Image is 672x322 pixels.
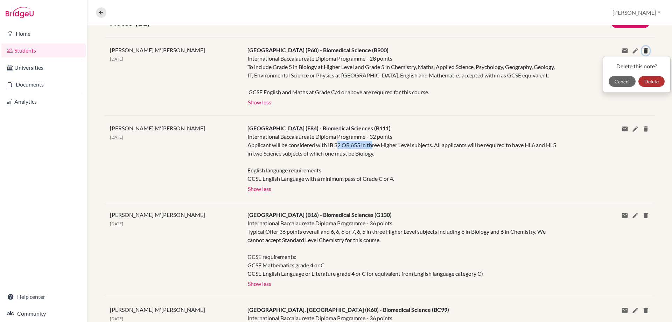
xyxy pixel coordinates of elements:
[110,56,123,62] span: [DATE]
[609,76,636,87] button: Cancel
[247,96,272,107] button: Show less
[1,95,86,109] a: Analytics
[110,47,205,53] span: [PERSON_NAME] M'[PERSON_NAME]
[609,62,665,70] p: Delete this note?
[1,77,86,91] a: Documents
[1,307,86,321] a: Community
[247,47,388,53] span: [GEOGRAPHIC_DATA] (P60) - Biomedical Science (B900)
[1,43,86,57] a: Students
[1,27,86,41] a: Home
[247,125,391,131] span: [GEOGRAPHIC_DATA] (E84) - Biomedical Sciences (B111)
[609,6,664,19] button: [PERSON_NAME]
[247,278,272,288] button: Show less
[110,306,205,313] span: [PERSON_NAME] M'[PERSON_NAME]
[247,54,558,96] div: International Baccalaureate Diploma Programme - 28 points To include Grade 5 in Biology at Higher...
[247,306,449,313] span: [GEOGRAPHIC_DATA], [GEOGRAPHIC_DATA] (K60) - Biomedical Science (BC99)
[638,76,665,87] button: Delete
[110,221,123,226] span: [DATE]
[247,132,558,183] div: International Baccalaureate Diploma Programme - 32 points Applicant will be considered with IB 32...
[6,7,34,18] img: Bridge-U
[1,61,86,75] a: Universities
[110,211,205,218] span: [PERSON_NAME] M'[PERSON_NAME]
[1,290,86,304] a: Help center
[247,183,272,193] button: Show less
[110,135,123,140] span: [DATE]
[110,316,123,321] span: [DATE]
[110,125,205,131] span: [PERSON_NAME] M'[PERSON_NAME]
[247,211,392,218] span: [GEOGRAPHIC_DATA] (B16) - Biomedical Sciences (G130)
[247,219,558,278] div: International Baccalaureate Diploma Programme - 36 points Typical Offer 36 points overall and 6, ...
